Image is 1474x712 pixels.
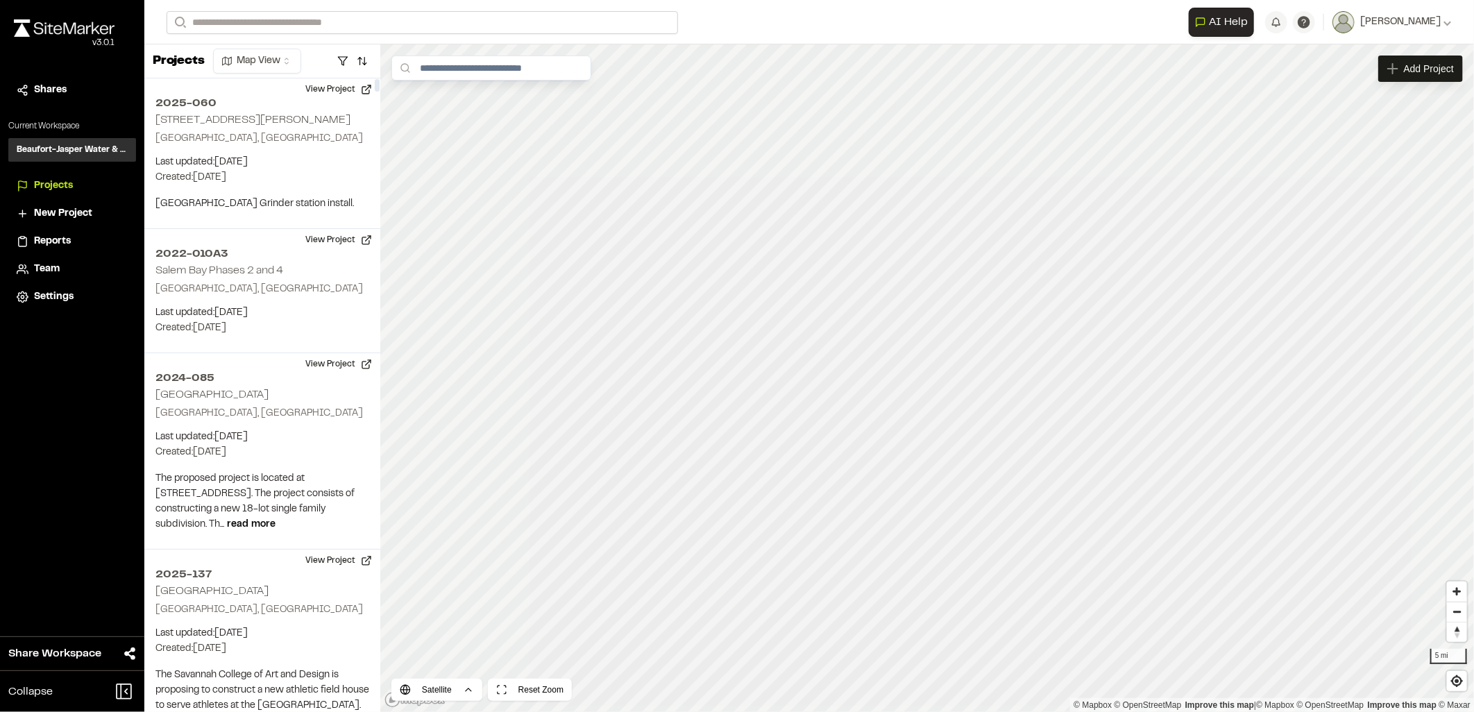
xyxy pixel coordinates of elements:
[391,679,482,701] button: Satellite
[1074,698,1471,712] div: |
[8,684,53,700] span: Collapse
[1332,11,1452,33] button: [PERSON_NAME]
[34,262,60,277] span: Team
[17,144,128,156] h3: Beaufort-Jasper Water & Sewer Authority
[1430,649,1467,664] div: 5 mi
[34,206,92,221] span: New Project
[1189,8,1254,37] button: Open AI Assistant
[297,229,380,251] button: View Project
[1368,700,1437,710] a: Improve this map
[1447,622,1467,642] span: Reset bearing to north
[14,37,115,49] div: Oh geez...please don't...
[17,178,128,194] a: Projects
[1447,582,1467,602] button: Zoom in
[155,170,369,185] p: Created: [DATE]
[155,131,369,146] p: [GEOGRAPHIC_DATA], [GEOGRAPHIC_DATA]
[155,471,369,532] p: The proposed project is located at [STREET_ADDRESS]. The project consists of constructing a new 1...
[34,289,74,305] span: Settings
[34,178,73,194] span: Projects
[155,196,369,212] p: [GEOGRAPHIC_DATA] Grinder station install.
[1332,11,1355,33] img: User
[155,602,369,618] p: [GEOGRAPHIC_DATA], [GEOGRAPHIC_DATA]
[155,430,369,445] p: Last updated: [DATE]
[1256,700,1294,710] a: Mapbox
[1297,700,1364,710] a: OpenStreetMap
[17,234,128,249] a: Reports
[384,692,446,708] a: Mapbox logo
[1447,602,1467,622] span: Zoom out
[155,246,369,262] h2: 2022-010A3
[155,641,369,656] p: Created: [DATE]
[17,83,128,98] a: Shares
[297,353,380,375] button: View Project
[155,155,369,170] p: Last updated: [DATE]
[155,586,269,596] h2: [GEOGRAPHIC_DATA]
[155,626,369,641] p: Last updated: [DATE]
[155,445,369,460] p: Created: [DATE]
[155,390,269,400] h2: [GEOGRAPHIC_DATA]
[14,19,115,37] img: rebrand.png
[167,11,192,34] button: Search
[155,305,369,321] p: Last updated: [DATE]
[155,266,283,276] h2: Salem Bay Phases 2 and 4
[297,78,380,101] button: View Project
[155,282,369,297] p: [GEOGRAPHIC_DATA], [GEOGRAPHIC_DATA]
[17,206,128,221] a: New Project
[227,520,276,529] span: read more
[1447,602,1467,622] button: Zoom out
[1447,671,1467,691] button: Find my location
[1209,14,1248,31] span: AI Help
[8,120,136,133] p: Current Workspace
[1439,700,1471,710] a: Maxar
[1404,62,1454,76] span: Add Project
[1360,15,1441,30] span: [PERSON_NAME]
[155,566,369,583] h2: 2025-137
[1074,700,1112,710] a: Mapbox
[155,406,369,421] p: [GEOGRAPHIC_DATA], [GEOGRAPHIC_DATA]
[34,234,71,249] span: Reports
[488,679,572,701] button: Reset Zoom
[1189,8,1260,37] div: Open AI Assistant
[17,262,128,277] a: Team
[153,52,205,71] p: Projects
[1447,622,1467,642] button: Reset bearing to north
[155,95,369,112] h2: 2025-060
[17,289,128,305] a: Settings
[155,370,369,387] h2: 2024-085
[297,550,380,572] button: View Project
[155,321,369,336] p: Created: [DATE]
[1115,700,1182,710] a: OpenStreetMap
[1185,700,1254,710] a: Map feedback
[34,83,67,98] span: Shares
[8,645,101,662] span: Share Workspace
[155,115,350,125] h2: [STREET_ADDRESS][PERSON_NAME]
